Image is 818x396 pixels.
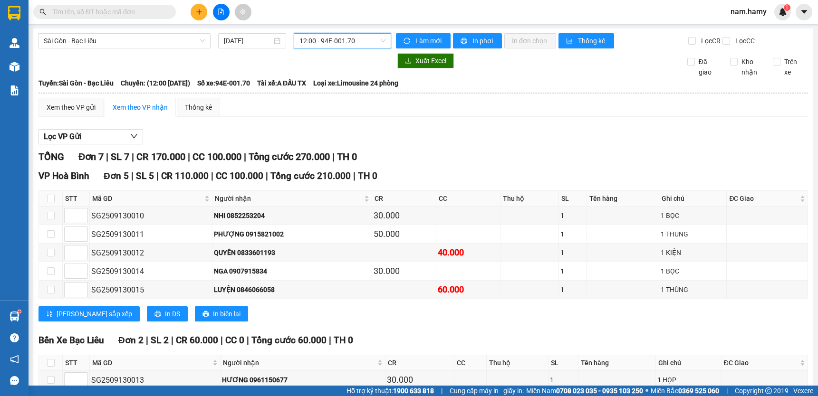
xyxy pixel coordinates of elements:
[90,207,212,225] td: SG2509130010
[247,335,249,346] span: |
[659,191,727,207] th: Ghi chú
[165,309,180,319] span: In DS
[780,57,808,77] span: Trên xe
[358,170,377,181] span: TH 0
[38,170,89,181] span: VP Hoà Bình
[560,266,585,276] div: 1
[558,33,614,48] button: bar-chartThống kê
[221,335,223,346] span: |
[196,9,202,15] span: plus
[10,333,19,342] span: question-circle
[472,36,494,46] span: In phơi
[151,335,169,346] span: SL 2
[202,311,209,318] span: printer
[191,4,207,20] button: plus
[779,8,787,16] img: icon-new-feature
[738,57,766,77] span: Kho nhận
[549,355,578,371] th: SL
[44,34,205,48] span: Sài Gòn - Bạc Liêu
[334,335,353,346] span: TH 0
[10,38,19,48] img: warehouse-icon
[723,6,774,18] span: nam.hamy
[257,78,306,88] span: Tài xế: A ĐẤU TX
[729,193,798,204] span: ĐC Giao
[556,387,643,395] strong: 0708 023 035 - 0935 103 250
[796,4,812,20] button: caret-down
[415,36,443,46] span: Làm mới
[91,374,219,386] div: SG2509130013
[214,247,370,258] div: QUYÊN 0833601193
[215,193,362,204] span: Người nhận
[235,4,251,20] button: aim
[52,7,164,17] input: Tìm tên, số ĐT hoặc mã đơn
[695,57,723,77] span: Đã giao
[39,9,46,15] span: search
[313,78,398,88] span: Loại xe: Limousine 24 phòng
[526,386,643,396] span: Miền Nam
[222,375,384,385] div: HƯƠNG 0961150677
[251,335,327,346] span: Tổng cước 60.000
[104,170,129,181] span: Đơn 5
[800,8,808,16] span: caret-down
[661,284,725,295] div: 1 THÙNG
[726,386,728,396] span: |
[136,170,154,181] span: SL 5
[38,335,104,346] span: Bến Xe Bạc Liêu
[374,264,434,278] div: 30.000
[188,151,190,162] span: |
[560,210,585,221] div: 1
[724,358,798,368] span: ĐC Giao
[38,129,143,144] button: Lọc VP Gửi
[266,170,268,181] span: |
[216,170,263,181] span: CC 100.000
[46,311,53,318] span: sort-ascending
[156,170,159,181] span: |
[223,358,375,368] span: Người nhận
[195,306,248,321] button: printerIn biên lai
[136,151,185,162] span: CR 170.000
[374,209,434,222] div: 30.000
[337,151,357,162] span: TH 0
[270,170,351,181] span: Tổng cước 210.000
[329,335,331,346] span: |
[113,102,168,113] div: Xem theo VP nhận
[161,170,209,181] span: CR 110.000
[10,376,19,385] span: message
[657,375,720,385] div: 1 HỌP
[214,210,370,221] div: NHI 0852253204
[214,266,370,276] div: NGA 0907915834
[438,283,499,296] div: 60.000
[214,229,370,239] div: PHƯỢNG 0915821002
[450,386,524,396] span: Cung cấp máy in - giấy in:
[44,131,81,142] span: Lọc VP Gửi
[387,373,452,387] div: 30.000
[171,335,173,346] span: |
[461,38,469,45] span: printer
[405,57,412,65] span: download
[224,36,271,46] input: 13/09/2025
[578,355,656,371] th: Tên hàng
[784,4,790,11] sup: 1
[578,36,606,46] span: Thống kê
[438,246,499,259] div: 40.000
[661,229,725,239] div: 1 THUNG
[10,62,19,72] img: warehouse-icon
[57,309,132,319] span: [PERSON_NAME] sắp xếp
[106,151,108,162] span: |
[132,151,134,162] span: |
[353,170,356,181] span: |
[91,228,211,240] div: SG2509130011
[225,335,244,346] span: CC 0
[765,387,772,394] span: copyright
[146,335,148,346] span: |
[90,281,212,299] td: SG2509130015
[453,33,502,48] button: printerIn phơi
[91,210,211,222] div: SG2509130010
[500,191,558,207] th: Thu hộ
[63,355,90,371] th: STT
[441,386,443,396] span: |
[678,387,719,395] strong: 0369 525 060
[8,6,20,20] img: logo-vxr
[332,151,335,162] span: |
[78,151,104,162] span: Đơn 7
